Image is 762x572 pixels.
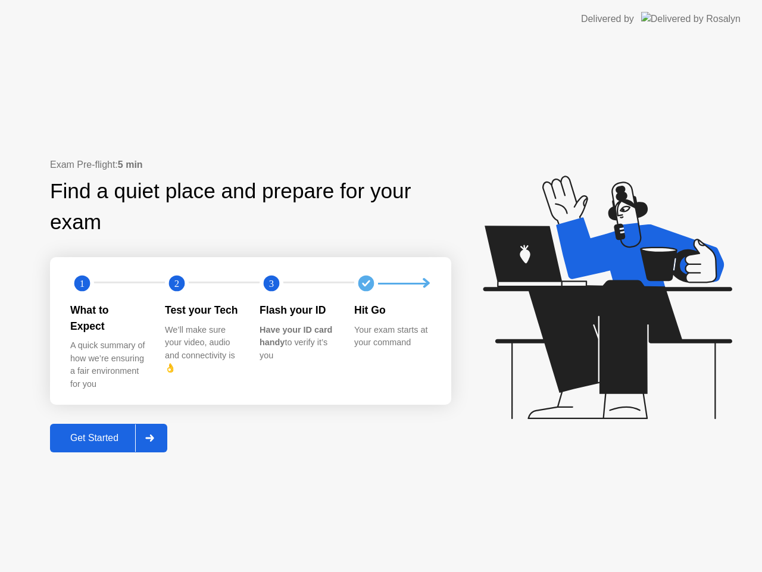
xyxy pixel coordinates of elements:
[70,339,146,390] div: A quick summary of how we’re ensuring a fair environment for you
[54,433,135,443] div: Get Started
[165,302,241,318] div: Test your Tech
[80,278,85,289] text: 1
[581,12,634,26] div: Delivered by
[118,160,143,170] b: 5 min
[70,302,146,334] div: What to Expect
[354,324,430,349] div: Your exam starts at your command
[269,278,274,289] text: 3
[260,324,335,362] div: to verify it’s you
[354,302,430,318] div: Hit Go
[641,12,741,26] img: Delivered by Rosalyn
[260,325,332,348] b: Have your ID card handy
[165,324,241,375] div: We’ll make sure your video, audio and connectivity is 👌
[50,424,167,452] button: Get Started
[50,176,451,239] div: Find a quiet place and prepare for your exam
[260,302,335,318] div: Flash your ID
[50,158,451,172] div: Exam Pre-flight:
[174,278,179,289] text: 2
